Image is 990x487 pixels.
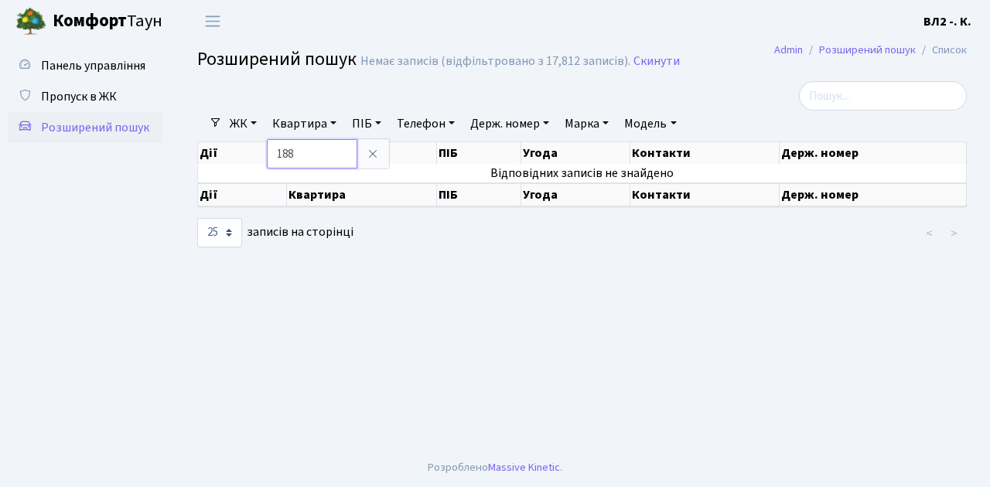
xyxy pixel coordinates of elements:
a: ВЛ2 -. К. [923,12,971,31]
nav: breadcrumb [751,34,990,66]
span: Панель управління [41,57,145,74]
label: записів на сторінці [197,218,353,247]
a: Розширений пошук [819,42,916,58]
div: Розроблено . [428,459,562,476]
th: Дії [198,183,287,206]
th: Контакти [630,142,780,164]
a: ЖК [224,111,263,137]
a: Панель управління [8,50,162,81]
li: Список [916,42,967,59]
b: Комфорт [53,9,127,33]
div: Немає записів (відфільтровано з 17,812 записів). [360,54,630,69]
span: Пропуск в ЖК [41,88,117,105]
img: logo.png [15,6,46,37]
th: Угода [521,142,630,164]
th: Держ. номер [780,183,967,206]
a: Квартира [266,111,343,137]
a: Massive Kinetic [488,459,560,475]
a: Пропуск в ЖК [8,81,162,112]
a: Скинути [633,54,680,69]
a: Admin [774,42,803,58]
th: ПІБ [437,183,521,206]
a: ПІБ [346,111,387,137]
a: Марка [558,111,615,137]
td: Відповідних записів не знайдено [198,164,967,182]
th: Угода [521,183,630,206]
span: Таун [53,9,162,35]
a: Держ. номер [464,111,555,137]
a: Розширений пошук [8,112,162,143]
th: Квартира [287,183,438,206]
a: Телефон [391,111,461,137]
th: Дії [198,142,287,164]
a: Модель [618,111,682,137]
th: ПІБ [437,142,521,164]
b: ВЛ2 -. К. [923,13,971,30]
button: Переключити навігацію [193,9,232,34]
span: Розширений пошук [197,46,357,73]
input: Пошук... [799,81,967,111]
th: Контакти [630,183,780,206]
th: Держ. номер [780,142,967,164]
select: записів на сторінці [197,218,242,247]
span: Розширений пошук [41,119,149,136]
